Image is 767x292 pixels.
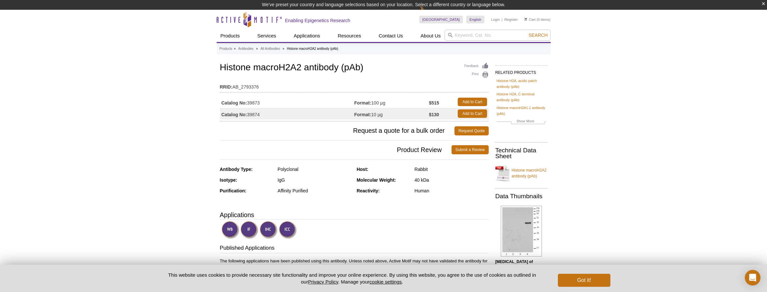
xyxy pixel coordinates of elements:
strong: Antibody Type: [220,167,253,172]
strong: Molecular Weight: [357,177,396,183]
li: | [502,16,503,23]
div: 40 kDa [415,177,489,183]
li: » [283,47,284,50]
strong: Reactivity: [357,188,380,193]
strong: $515 [429,100,439,106]
strong: Format: [354,100,371,106]
button: Got it! [558,274,610,287]
a: Login [491,17,500,22]
a: Applications [290,30,324,42]
div: Open Intercom Messenger [745,270,760,285]
a: Histone H2A, C-terminal antibody (pAb) [497,91,546,103]
a: Print [464,71,489,78]
p: This website uses cookies to provide necessary site functionality and improve your online experie... [157,271,547,285]
a: All Antibodies [260,46,280,52]
h3: Applications [220,210,489,220]
div: Affinity Purified [278,188,352,194]
strong: Purification: [220,188,247,193]
a: About Us [417,30,445,42]
span: Search [529,33,547,38]
li: (0 items) [524,16,551,23]
p: (Click image to enlarge and see details.) [495,259,547,282]
button: cookie settings [369,279,402,285]
a: Cart [524,17,536,22]
div: Rabbit [415,166,489,172]
strong: Isotype: [220,177,238,183]
li: » [256,47,258,50]
a: Privacy Policy [308,279,338,285]
strong: RRID: [220,84,233,90]
div: IgG [278,177,352,183]
a: Histone macroH2A1.1 antibody (pAb) [497,105,546,117]
h3: Published Applications [220,244,489,253]
a: Products [217,30,244,42]
span: Request a quote for a bulk order [220,126,455,135]
a: Services [253,30,280,42]
a: [GEOGRAPHIC_DATA] [419,16,463,23]
a: Add to Cart [458,109,487,118]
td: 39873 [220,96,354,108]
strong: Catalog No: [222,112,247,118]
strong: Host: [357,167,368,172]
h1: Histone macroH2A2 antibody (pAb) [220,63,489,74]
div: Human [415,188,489,194]
div: Polyclonal [278,166,352,172]
h2: Enabling Epigenetics Research [285,18,350,23]
li: Histone macroH2A2 antibody (pAb) [287,47,338,50]
h2: Data Thumbnails [495,193,547,199]
a: Histone macroH2A2 antibody (pAb) [495,163,547,183]
td: AB_2793376 [220,80,489,90]
img: Your Cart [524,18,527,21]
a: Histone H2A, acidic patch antibody (pAb) [497,78,546,90]
a: Contact Us [375,30,407,42]
b: [MEDICAL_DATA] of Histone macroH2A2 pAb. [495,259,542,270]
strong: Catalog No: [222,100,247,106]
img: Change Here [420,5,437,20]
a: Products [220,46,232,52]
img: Western Blot Validated [222,221,239,239]
img: Immunohistochemistry Validated [260,221,278,239]
span: Product Review [220,145,452,154]
a: English [466,16,484,23]
td: 100 µg [354,96,429,108]
a: Resources [334,30,365,42]
a: Submit a Review [452,145,489,154]
a: Feedback [464,63,489,70]
strong: $130 [429,112,439,118]
img: Immunofluorescence Validated [240,221,258,239]
strong: Format: [354,112,371,118]
a: Antibodies [238,46,253,52]
h2: Technical Data Sheet [495,147,547,159]
h2: RELATED PRODUCTS [495,65,547,77]
a: Add to Cart [458,98,487,106]
li: » [234,47,236,50]
img: Histone macroH2A2 antibody (pAb) tested by Western blot. [501,206,542,257]
button: Search [527,32,549,38]
td: 39874 [220,108,354,119]
input: Keyword, Cat. No. [445,30,551,41]
td: 10 µg [354,108,429,119]
a: Show More [497,118,546,126]
img: Immunocytochemistry Validated [279,221,297,239]
a: Register [504,17,518,22]
a: Request Quote [454,126,489,135]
